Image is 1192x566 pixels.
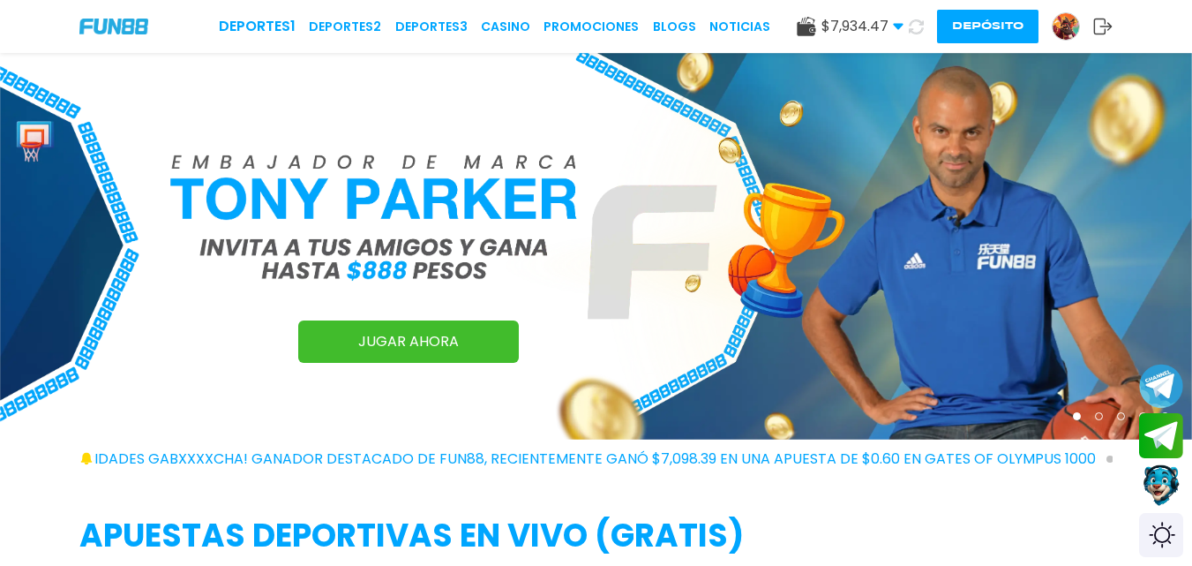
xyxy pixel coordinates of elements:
button: Contact customer service [1139,463,1183,509]
img: Avatar [1053,13,1079,40]
a: Deportes1 [219,16,296,37]
span: ¡FELICIDADES gabxxxxcha! GANADOR DESTACADO DE FUN88, RECIENTEMENTE GANÓ $7,098.39 EN UNA APUESTA ... [54,449,1113,470]
span: $ 7,934.47 [821,16,903,37]
a: NOTICIAS [709,18,770,36]
h2: APUESTAS DEPORTIVAS EN VIVO (gratis) [79,512,1113,560]
button: Join telegram channel [1139,363,1183,409]
button: Depósito [937,10,1038,43]
div: Switch theme [1139,513,1183,557]
a: BLOGS [653,18,696,36]
button: Join telegram [1139,413,1183,459]
a: Promociones [544,18,639,36]
img: Company Logo [79,19,148,34]
a: CASINO [481,18,530,36]
a: Deportes2 [309,18,381,36]
a: Deportes3 [395,18,468,36]
a: JUGAR AHORA [298,321,519,363]
a: Avatar [1052,12,1093,41]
